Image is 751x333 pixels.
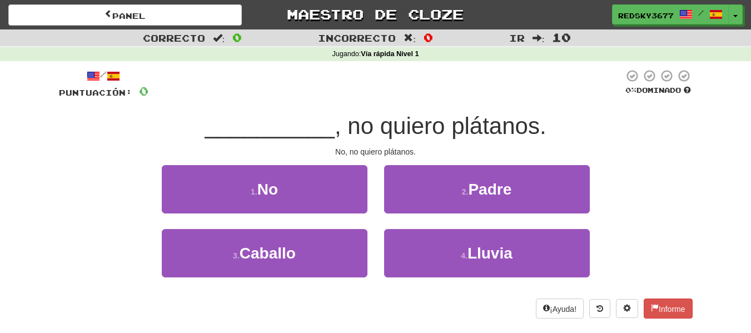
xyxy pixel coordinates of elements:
font: 4 [461,251,465,260]
font: : [413,32,416,43]
font: ¡Ayuda! [550,305,576,314]
button: 2.Padre [384,165,590,213]
font: 10 [552,31,571,44]
font: % [631,86,636,95]
button: Informe [644,299,692,319]
font: Maestro de cloze [287,6,464,22]
font: , no quiero plátanos. [335,113,546,139]
a: Maestro de cloze [258,4,492,24]
font: No [257,181,278,198]
font: Caballo [240,245,296,262]
font: 0 [625,86,631,95]
font: 0 [139,84,148,98]
font: Puntuación: [59,88,132,97]
button: 4.Lluvia [384,229,590,277]
font: : [222,32,225,43]
font: . [465,251,467,260]
font: Incorrecto [318,32,396,43]
button: 3.Caballo [162,229,367,277]
font: 1 [251,187,255,196]
a: RedSky3677 / [612,4,729,24]
font: Padre [468,181,511,198]
font: Ir [509,32,525,43]
button: 1.No [162,165,367,213]
font: . [466,187,469,196]
a: Panel [8,4,242,26]
font: : [542,32,545,43]
font: dominado [636,86,681,95]
font: __________ [205,113,335,139]
font: No, no quiero plátanos. [335,147,416,156]
font: / [698,9,704,17]
font: Panel [112,11,146,21]
font: 2 [462,187,466,196]
button: Historial de rondas (alt+y) [589,299,610,318]
font: RedSky3677 [618,12,674,19]
font: . [237,251,240,260]
font: . [255,187,257,196]
font: 0 [232,31,242,44]
font: / [100,69,107,79]
font: Jugando [332,50,359,58]
font: Lluvia [467,245,513,262]
button: ¡Ayuda! [536,299,584,319]
font: 0 [424,31,433,44]
font: Vía rápida Nivel 1 [361,50,419,58]
font: : [359,50,361,58]
font: Correcto [143,32,205,43]
font: Informe [659,305,685,314]
font: 3 [233,251,237,260]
